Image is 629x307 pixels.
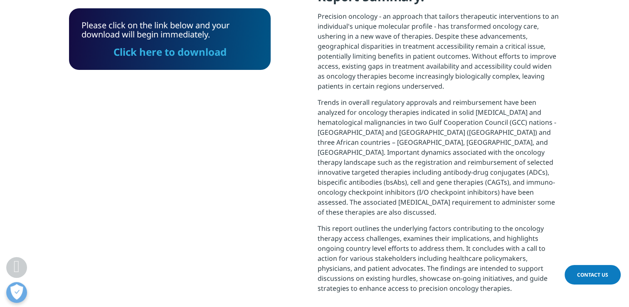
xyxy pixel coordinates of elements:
button: Abrir preferencias [6,282,27,303]
p: This report outlines the underlying factors contributing to the oncology therapy access challenge... [318,223,560,300]
a: Contact Us [565,265,621,285]
a: Click here to download [113,45,227,59]
p: Precision oncology - an approach that tailors therapeutic interventions to an individual's unique... [318,11,560,97]
span: Contact Us [577,271,608,278]
p: Trends in overall regulatory approvals and reimbursement have been analyzed for oncology therapie... [318,97,560,223]
div: Please click on the link below and your download will begin immediately. [81,21,258,57]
